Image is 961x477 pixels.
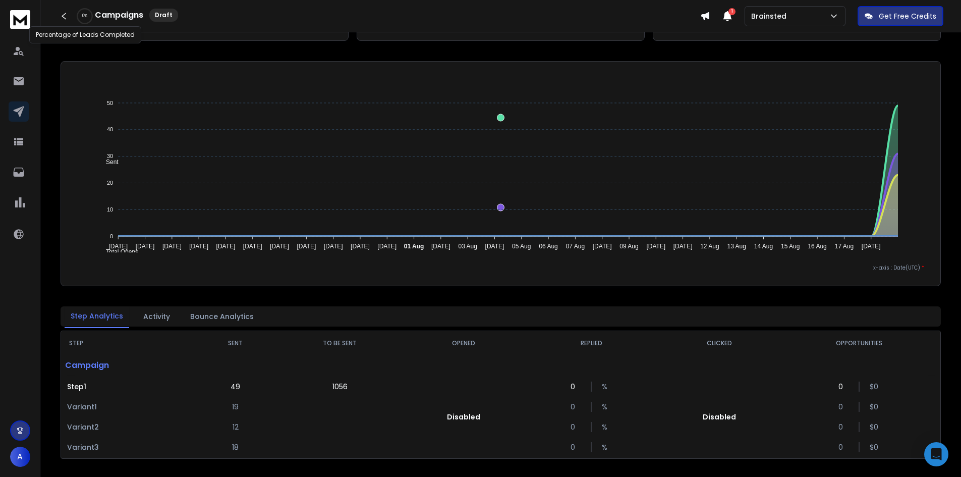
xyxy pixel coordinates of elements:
[404,243,424,250] tspan: 01 Aug
[67,422,190,432] p: Variant 2
[405,331,522,355] th: OPENED
[838,382,849,392] p: 0
[232,442,239,452] p: 18
[149,9,178,22] div: Draft
[727,243,746,250] tspan: 13 Aug
[539,243,557,250] tspan: 06 Aug
[870,442,880,452] p: $ 0
[754,243,773,250] tspan: 14 Aug
[98,248,138,255] span: Total Opens
[858,6,943,26] button: Get Free Credits
[196,331,275,355] th: SENT
[838,442,849,452] p: 0
[602,442,612,452] p: %
[162,243,182,250] tspan: [DATE]
[231,382,240,392] p: 49
[107,206,113,213] tspan: 10
[778,331,940,355] th: OPPORTUNITIES
[571,422,581,432] p: 0
[332,382,348,392] p: 1056
[661,331,778,355] th: CLICKED
[571,382,581,392] p: 0
[602,402,612,412] p: %
[485,243,504,250] tspan: [DATE]
[232,402,239,412] p: 19
[673,243,693,250] tspan: [DATE]
[10,447,30,467] button: A
[838,402,849,412] p: 0
[324,243,343,250] tspan: [DATE]
[98,158,119,166] span: Sent
[82,13,87,19] p: 0 %
[29,26,141,43] div: Percentage of Leads Completed
[95,9,143,21] h1: Campaigns
[136,243,155,250] tspan: [DATE]
[107,180,113,186] tspan: 20
[137,305,176,328] button: Activity
[870,382,880,392] p: $ 0
[781,243,800,250] tspan: 15 Aug
[571,442,581,452] p: 0
[458,243,477,250] tspan: 03 Aug
[107,100,113,106] tspan: 50
[108,243,128,250] tspan: [DATE]
[351,243,370,250] tspan: [DATE]
[65,305,129,328] button: Step Analytics
[700,243,719,250] tspan: 12 Aug
[619,243,638,250] tspan: 09 Aug
[924,442,948,466] div: Open Intercom Messenger
[646,243,665,250] tspan: [DATE]
[243,243,262,250] tspan: [DATE]
[728,8,736,15] span: 1
[107,127,113,133] tspan: 40
[275,331,405,355] th: TO BE SENT
[512,243,531,250] tspan: 05 Aug
[522,331,661,355] th: REPLIED
[110,233,113,239] tspan: 0
[879,11,936,21] p: Get Free Credits
[431,243,450,250] tspan: [DATE]
[189,243,208,250] tspan: [DATE]
[703,412,736,422] p: Disabled
[751,11,790,21] p: Brainsted
[602,382,612,392] p: %
[233,422,239,432] p: 12
[377,243,397,250] tspan: [DATE]
[571,402,581,412] p: 0
[602,422,612,432] p: %
[67,442,190,452] p: Variant 3
[835,243,854,250] tspan: 17 Aug
[77,264,924,272] p: x-axis : Date(UTC)
[270,243,289,250] tspan: [DATE]
[67,382,190,392] p: Step 1
[107,153,113,159] tspan: 30
[808,243,826,250] tspan: 16 Aug
[10,10,30,29] img: logo
[216,243,236,250] tspan: [DATE]
[447,412,480,422] p: Disabled
[838,422,849,432] p: 0
[593,243,612,250] tspan: [DATE]
[67,402,190,412] p: Variant 1
[61,355,196,376] p: Campaign
[184,305,260,328] button: Bounce Analytics
[566,243,585,250] tspan: 07 Aug
[61,331,196,355] th: STEP
[870,402,880,412] p: $ 0
[297,243,316,250] tspan: [DATE]
[862,243,881,250] tspan: [DATE]
[870,422,880,432] p: $ 0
